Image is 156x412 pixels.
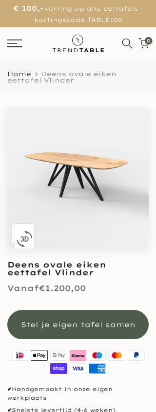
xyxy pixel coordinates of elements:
[7,283,39,293] span: Vanaf
[88,349,107,362] img: maestro
[17,231,33,247] img: 3D_icon.svg
[7,261,149,276] h1: Deens ovale eiken eettafel Vlinder
[48,27,109,60] img: trend-table
[138,38,149,49] a: 0
[7,310,149,339] button: Stel je eigen tafel samen
[12,2,144,25] p: korting op alle eettafels - kortingscode TABLE100
[68,349,88,362] img: klarna
[10,349,30,362] img: ideal
[49,349,68,362] img: google pay
[49,362,68,375] img: shopify pay
[68,362,88,375] img: visa
[7,71,31,77] a: Home
[88,362,107,375] img: american express
[7,385,149,402] p: Handgemaakt in onze eigen werkplaats
[7,70,117,84] span: Deens ovale eiken eettafel Vlinder
[29,349,49,362] img: apple pay
[127,349,146,362] img: paypal
[1,362,50,411] iframe: toggle-frame
[107,349,127,362] img: master
[13,4,44,13] strong: € 100,-
[21,320,136,329] span: Stel je eigen tafel samen
[145,37,152,44] span: 0
[7,281,86,295] div: €1.200,00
